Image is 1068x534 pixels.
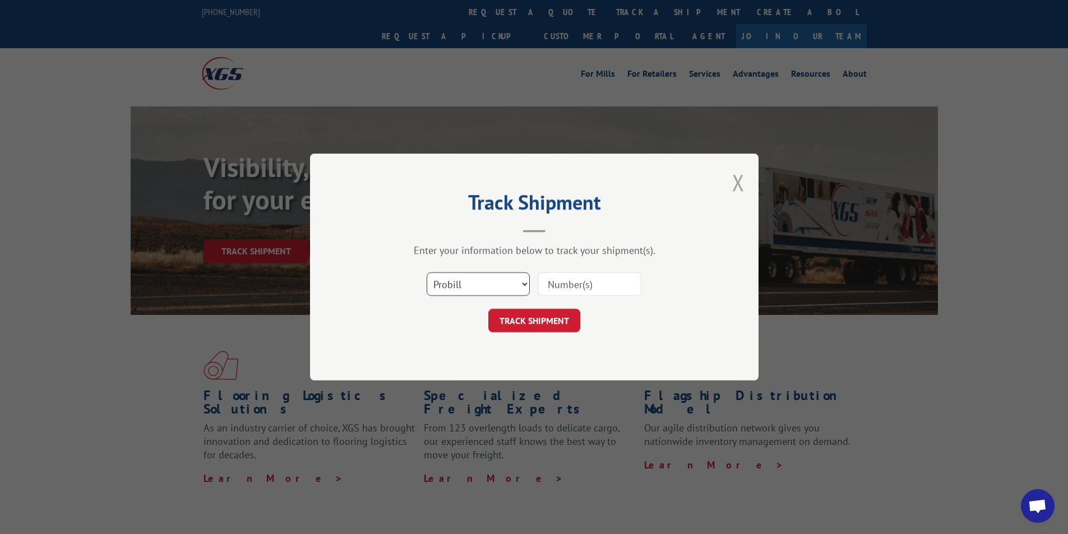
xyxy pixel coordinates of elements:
[538,272,641,296] input: Number(s)
[732,168,745,197] button: Close modal
[488,309,580,332] button: TRACK SHIPMENT
[366,194,702,216] h2: Track Shipment
[1021,489,1055,523] div: Open chat
[366,244,702,257] div: Enter your information below to track your shipment(s).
